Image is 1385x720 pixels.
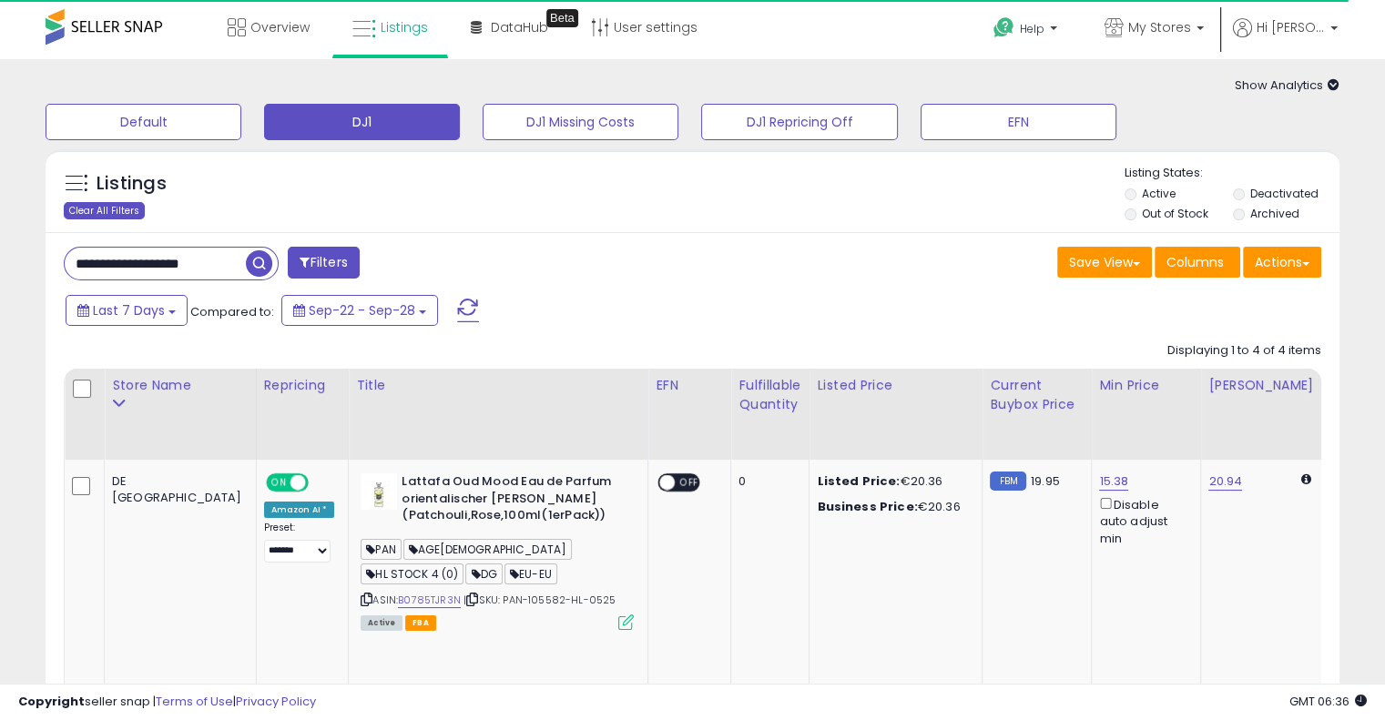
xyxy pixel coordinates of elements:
span: Listings [381,18,428,36]
button: DJ1 [264,104,460,140]
span: EU-EU [504,563,557,584]
div: Tooltip anchor [546,9,578,27]
span: AGE[DEMOGRAPHIC_DATA] [403,539,572,560]
span: OFF [305,475,334,491]
span: 19.95 [1031,472,1060,490]
a: Help [979,3,1075,59]
p: Listing States: [1125,165,1339,182]
span: All listings currently available for purchase on Amazon [361,615,402,631]
img: 31cophDXW0L._SL40_.jpg [361,473,397,510]
div: DE [GEOGRAPHIC_DATA] [112,473,242,506]
span: HL STOCK 4 (0) [361,563,463,584]
div: EFN [656,376,723,395]
a: B0785TJR3N [398,593,461,608]
button: Filters [288,247,359,279]
button: Columns [1155,247,1240,278]
b: Lattafa Oud Mood Eau de Parfum orientalischer [PERSON_NAME] (Patchouli,Rose,100ml(1erPack)) [402,473,623,529]
span: Sep-22 - Sep-28 [309,301,415,319]
div: Fulfillable Quantity [738,376,801,414]
div: 0 [738,473,795,490]
label: Deactivated [1249,186,1318,201]
span: DataHub [491,18,548,36]
div: Displaying 1 to 4 of 4 items [1167,342,1321,360]
button: EFN [921,104,1116,140]
button: DJ1 Repricing Off [701,104,897,140]
div: €20.36 [817,473,968,490]
a: Hi [PERSON_NAME] [1233,18,1338,59]
div: Preset: [264,522,335,563]
button: Default [46,104,241,140]
strong: Copyright [18,693,85,710]
div: Repricing [264,376,341,395]
div: ASIN: [361,473,634,628]
button: DJ1 Missing Costs [483,104,678,140]
span: ON [268,475,290,491]
label: Out of Stock [1142,206,1208,221]
span: 2025-10-6 06:36 GMT [1289,693,1367,710]
span: DG [465,563,502,584]
a: 20.94 [1208,472,1242,491]
span: Compared to: [190,303,274,320]
span: | SKU: PAN-105582-HL-0525 [463,593,616,607]
span: OFF [675,475,704,491]
div: Store Name [112,376,249,395]
label: Archived [1249,206,1298,221]
small: FBM [990,472,1025,491]
span: Show Analytics [1235,76,1339,94]
button: Sep-22 - Sep-28 [281,295,438,326]
a: 15.38 [1099,472,1128,491]
div: €20.36 [817,499,968,515]
div: Min Price [1099,376,1193,395]
div: Current Buybox Price [990,376,1084,414]
div: [PERSON_NAME] [1208,376,1317,395]
h5: Listings [97,171,167,197]
div: Title [356,376,640,395]
div: Listed Price [817,376,974,395]
a: Privacy Policy [236,693,316,710]
button: Last 7 Days [66,295,188,326]
button: Actions [1243,247,1321,278]
span: Last 7 Days [93,301,165,319]
div: seller snap | | [18,694,316,711]
span: Hi [PERSON_NAME] [1257,18,1325,36]
span: Help [1020,21,1044,36]
a: Terms of Use [156,693,233,710]
span: Columns [1166,253,1224,271]
div: Amazon AI * [264,502,335,518]
span: FBA [405,615,436,631]
b: Business Price: [817,498,917,515]
button: Save View [1057,247,1152,278]
label: Active [1142,186,1176,201]
b: Listed Price: [817,472,900,490]
div: Clear All Filters [64,202,145,219]
div: Disable auto adjust min [1099,494,1186,547]
span: PAN [361,539,402,560]
span: My Stores [1128,18,1191,36]
i: Get Help [993,16,1015,39]
span: Overview [250,18,310,36]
